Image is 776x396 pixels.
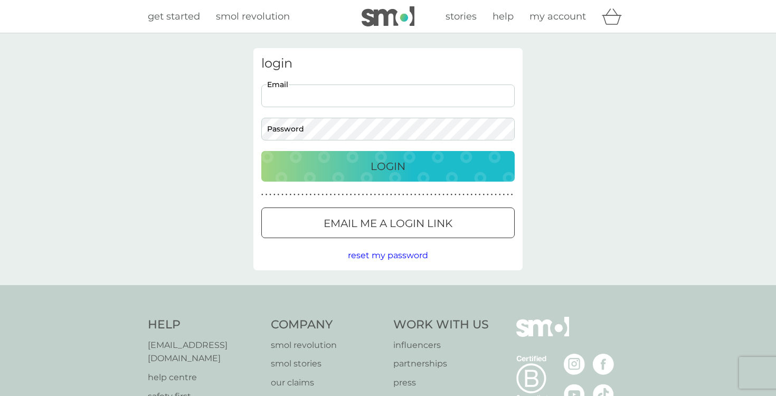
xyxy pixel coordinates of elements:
p: ● [459,192,461,197]
p: ● [455,192,457,197]
p: ● [294,192,296,197]
p: ● [394,192,396,197]
p: ● [338,192,340,197]
p: ● [382,192,384,197]
p: ● [281,192,283,197]
a: help [493,9,514,24]
p: ● [491,192,493,197]
a: get started [148,9,200,24]
a: influencers [393,338,489,352]
a: smol revolution [271,338,383,352]
p: ● [511,192,513,197]
p: ● [503,192,505,197]
p: ● [261,192,263,197]
p: ● [402,192,404,197]
p: ● [374,192,376,197]
p: ● [462,192,465,197]
a: our claims [271,376,383,390]
button: Email me a login link [261,208,515,238]
h4: Work With Us [393,317,489,333]
p: ● [479,192,481,197]
p: ● [346,192,348,197]
p: ● [378,192,380,197]
p: ● [418,192,420,197]
h4: Help [148,317,260,333]
p: ● [273,192,276,197]
p: ● [482,192,485,197]
button: Login [261,151,515,182]
p: ● [390,192,392,197]
p: ● [350,192,352,197]
p: press [393,376,489,390]
span: stories [446,11,477,22]
p: ● [269,192,271,197]
span: get started [148,11,200,22]
p: ● [406,192,409,197]
p: Login [371,158,405,175]
a: smol stories [271,357,383,371]
p: ● [439,192,441,197]
a: partnerships [393,357,489,371]
p: ● [306,192,308,197]
a: [EMAIL_ADDRESS][DOMAIN_NAME] [148,338,260,365]
img: smol [362,6,414,26]
p: ● [318,192,320,197]
h4: Company [271,317,383,333]
img: visit the smol Instagram page [564,354,585,375]
button: reset my password [348,249,428,262]
p: ● [430,192,432,197]
p: ● [354,192,356,197]
a: my account [529,9,586,24]
p: help centre [148,371,260,384]
p: ● [447,192,449,197]
p: ● [370,192,372,197]
p: ● [334,192,336,197]
p: ● [507,192,509,197]
p: ● [326,192,328,197]
p: ● [471,192,473,197]
span: reset my password [348,250,428,260]
p: ● [499,192,501,197]
p: ● [427,192,429,197]
div: basket [602,6,628,27]
p: ● [475,192,477,197]
p: ● [342,192,344,197]
p: ● [386,192,388,197]
p: ● [422,192,424,197]
p: ● [495,192,497,197]
p: ● [366,192,368,197]
p: ● [467,192,469,197]
p: ● [358,192,360,197]
a: smol revolution [216,9,290,24]
p: ● [442,192,444,197]
p: ● [310,192,312,197]
p: ● [314,192,316,197]
p: ● [434,192,437,197]
img: visit the smol Facebook page [593,354,614,375]
p: Email me a login link [324,215,452,232]
p: ● [414,192,417,197]
p: ● [410,192,412,197]
p: ● [398,192,400,197]
p: ● [450,192,452,197]
h3: login [261,56,515,71]
span: smol revolution [216,11,290,22]
span: help [493,11,514,22]
p: ● [286,192,288,197]
p: ● [321,192,324,197]
p: ● [330,192,332,197]
a: stories [446,9,477,24]
img: smol [516,317,569,353]
p: ● [298,192,300,197]
p: ● [362,192,364,197]
p: ● [266,192,268,197]
p: ● [301,192,304,197]
p: ● [487,192,489,197]
p: ● [289,192,291,197]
